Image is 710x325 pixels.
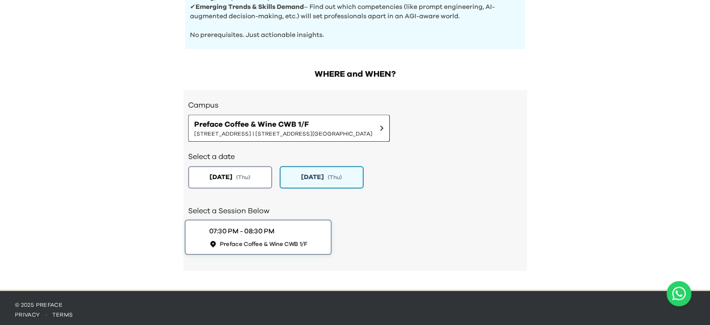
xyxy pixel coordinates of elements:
h2: Select a Session Below [188,205,522,217]
h2: WHERE and WHEN? [183,68,527,81]
button: 07:30 PM - 08:30 PMPreface Coffee & Wine CWB 1/F [184,219,331,255]
a: privacy [15,312,40,318]
h3: Campus [188,100,522,111]
span: [DATE] [210,173,232,182]
span: ( Thu ) [328,173,342,181]
span: · [40,312,52,318]
button: [DATE](Thu) [280,166,364,188]
button: Open WhatsApp chat [667,281,691,306]
span: Preface Coffee & Wine CWB 1/F [219,240,307,248]
p: No prerequisites. Just actionable insights. [190,21,520,40]
span: [DATE] [301,173,324,182]
p: ✔ – Find out which competencies (like prompt engineering, AI-augmented decision-making, etc.) wil... [190,2,520,21]
b: Emerging Trends & Skills Demand [196,4,304,10]
a: Chat with us on WhatsApp [667,281,691,306]
h2: Select a date [188,151,522,162]
span: Preface Coffee & Wine CWB 1/F [194,119,373,130]
p: © 2025 Preface [15,301,695,309]
button: Preface Coffee & Wine CWB 1/F[STREET_ADDRESS] | [STREET_ADDRESS][GEOGRAPHIC_DATA] [188,115,390,142]
button: [DATE](Thu) [188,166,272,188]
span: [STREET_ADDRESS] | [STREET_ADDRESS][GEOGRAPHIC_DATA] [194,130,373,137]
a: terms [52,312,73,318]
span: ( Thu ) [236,173,250,181]
div: 07:30 PM - 08:30 PM [209,226,274,236]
